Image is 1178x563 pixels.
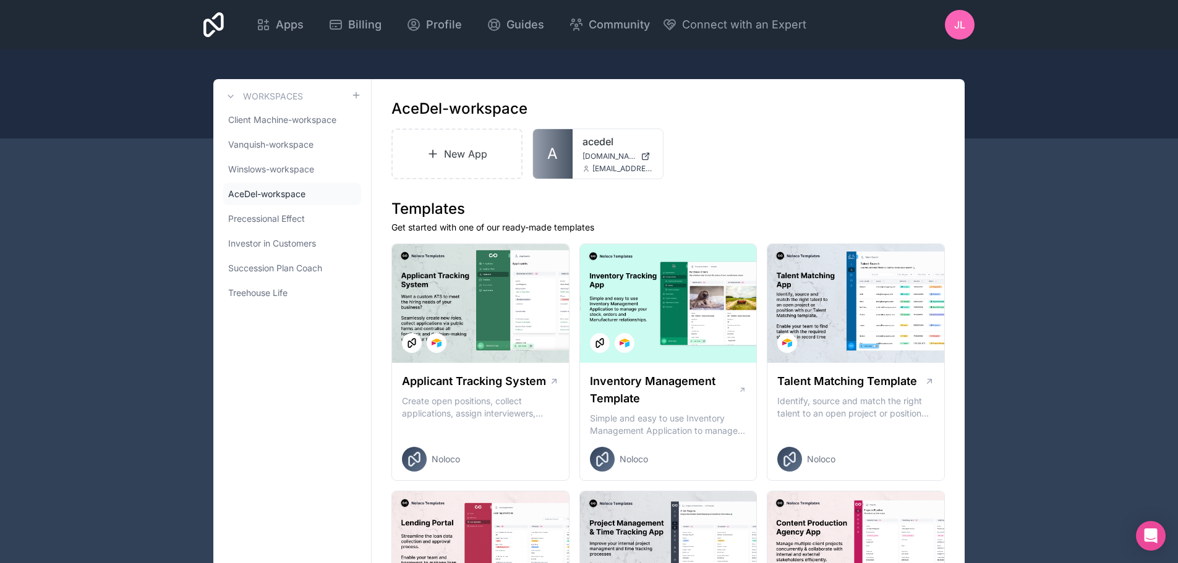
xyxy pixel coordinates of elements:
span: [EMAIL_ADDRESS][DOMAIN_NAME] [592,164,653,174]
a: Succession Plan Coach [223,257,361,279]
h1: Applicant Tracking System [402,373,546,390]
span: Community [589,16,650,33]
h1: Templates [391,199,945,219]
span: Noloco [620,453,648,465]
span: Guides [506,16,544,33]
a: New App [391,129,523,179]
span: Treehouse Life [228,287,288,299]
button: Connect with an Expert [662,16,806,33]
h3: Workspaces [243,90,303,103]
h1: Inventory Management Template [590,373,738,407]
p: Simple and easy to use Inventory Management Application to manage your stock, orders and Manufact... [590,412,747,437]
a: acedel [583,134,653,149]
a: A [533,129,573,179]
span: [DOMAIN_NAME] [583,151,636,161]
span: Apps [276,16,304,33]
a: [DOMAIN_NAME] [583,151,653,161]
a: Profile [396,11,472,38]
img: Airtable Logo [782,338,792,348]
h1: Talent Matching Template [777,373,917,390]
a: Apps [246,11,314,38]
a: Guides [477,11,554,38]
span: JL [954,17,965,32]
a: Treehouse Life [223,282,361,304]
p: Get started with one of our ready-made templates [391,221,945,234]
p: Identify, source and match the right talent to an open project or position with our Talent Matchi... [777,395,934,420]
a: Client Machine-workspace [223,109,361,131]
span: Connect with an Expert [682,16,806,33]
a: Vanquish-workspace [223,133,361,156]
span: Succession Plan Coach [228,262,322,274]
span: Winslows-workspace [228,163,314,176]
a: Winslows-workspace [223,158,361,180]
a: AceDel-workspace [223,183,361,205]
a: Precessional Effect [223,208,361,230]
img: Airtable Logo [620,338,630,348]
span: Investor in Customers [228,237,316,250]
h1: AceDel-workspace [391,99,527,119]
img: Airtable Logo [432,338,442,348]
p: Create open positions, collect applications, assign interviewers, centralise candidate feedback a... [402,395,559,420]
a: Investor in Customers [223,232,361,255]
a: Workspaces [223,89,303,104]
span: A [547,144,558,164]
div: Open Intercom Messenger [1136,521,1166,551]
span: Client Machine-workspace [228,114,336,126]
a: Billing [318,11,391,38]
a: Community [559,11,660,38]
span: Profile [426,16,462,33]
span: Billing [348,16,382,33]
span: Noloco [807,453,835,465]
span: Vanquish-workspace [228,138,314,151]
span: AceDel-workspace [228,188,305,200]
span: Noloco [432,453,460,465]
span: Precessional Effect [228,213,305,225]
